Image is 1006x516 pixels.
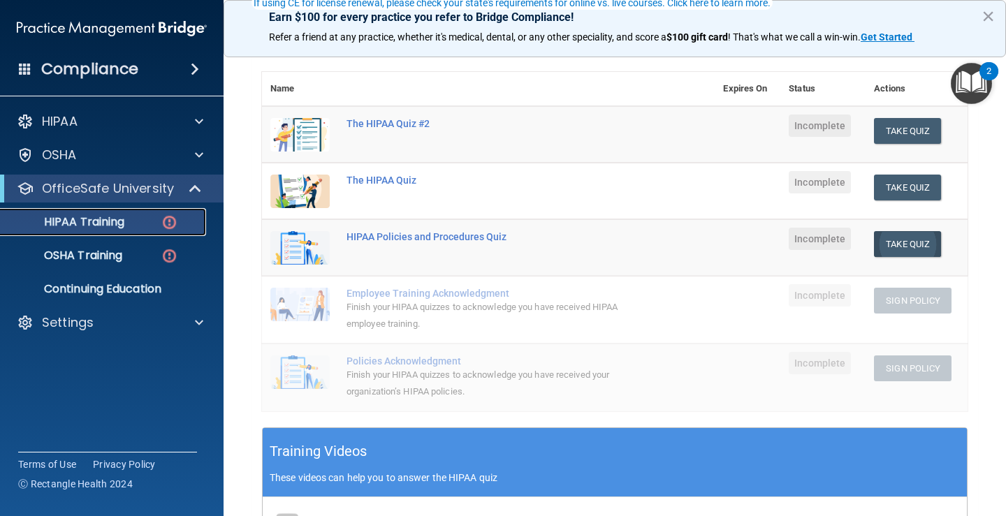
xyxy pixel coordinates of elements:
a: OSHA [17,147,203,163]
p: HIPAA Training [9,215,124,229]
span: Incomplete [789,352,851,374]
a: Terms of Use [18,457,76,471]
th: Name [262,72,338,106]
p: HIPAA [42,113,78,130]
span: Incomplete [789,115,851,137]
a: Settings [17,314,203,331]
strong: $100 gift card [666,31,728,43]
div: 2 [986,71,991,89]
span: Incomplete [789,171,851,193]
th: Actions [866,72,968,106]
button: Close [982,5,995,27]
p: Earn $100 for every practice you refer to Bridge Compliance! [269,10,961,24]
div: Finish your HIPAA quizzes to acknowledge you have received HIPAA employee training. [347,299,645,332]
div: Employee Training Acknowledgment [347,288,645,299]
strong: Get Started [861,31,912,43]
img: danger-circle.6113f641.png [161,214,178,231]
p: Settings [42,314,94,331]
span: Incomplete [789,228,851,250]
img: danger-circle.6113f641.png [161,247,178,265]
span: Refer a friend at any practice, whether it's medical, dental, or any other speciality, and score a [269,31,666,43]
a: Privacy Policy [93,457,156,471]
div: HIPAA Policies and Procedures Quiz [347,231,645,242]
th: Expires On [715,72,780,106]
p: OfficeSafe University [42,180,174,197]
span: ! That's what we call a win-win. [728,31,861,43]
div: The HIPAA Quiz [347,175,645,186]
div: The HIPAA Quiz #2 [347,118,645,129]
button: Take Quiz [874,118,941,144]
a: OfficeSafe University [17,180,203,197]
button: Open Resource Center, 2 new notifications [951,63,992,104]
button: Sign Policy [874,288,952,314]
p: Continuing Education [9,282,200,296]
p: OSHA Training [9,249,122,263]
p: OSHA [42,147,77,163]
button: Take Quiz [874,231,941,257]
h4: Compliance [41,59,138,79]
th: Status [780,72,866,106]
span: Incomplete [789,284,851,307]
p: These videos can help you to answer the HIPAA quiz [270,472,960,483]
img: PMB logo [17,15,207,43]
a: Get Started [861,31,914,43]
a: HIPAA [17,113,203,130]
div: Finish your HIPAA quizzes to acknowledge you have received your organization’s HIPAA policies. [347,367,645,400]
span: Ⓒ Rectangle Health 2024 [18,477,133,491]
button: Take Quiz [874,175,941,200]
button: Sign Policy [874,355,952,381]
div: Policies Acknowledgment [347,355,645,367]
h5: Training Videos [270,439,367,464]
